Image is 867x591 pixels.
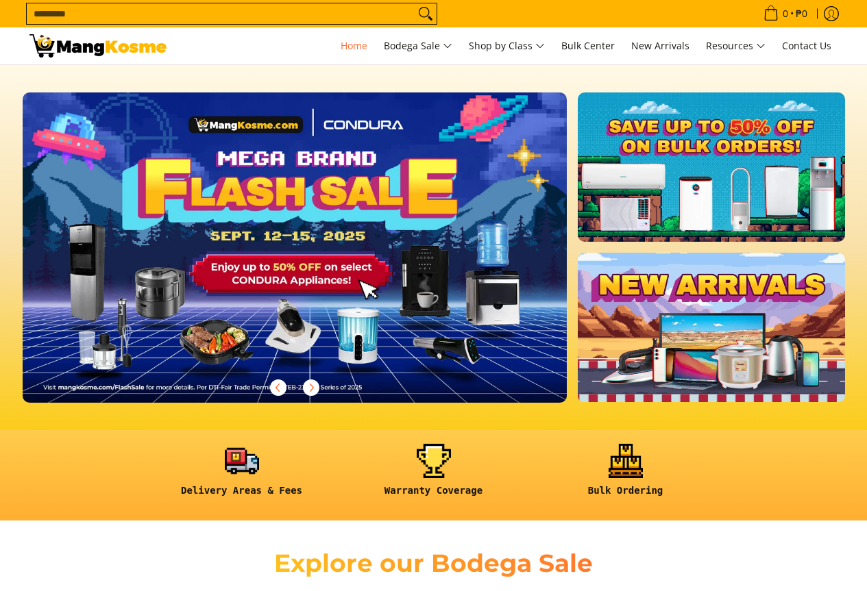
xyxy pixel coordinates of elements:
[561,39,615,52] span: Bulk Center
[462,27,552,64] a: Shop by Class
[415,3,437,24] button: Search
[334,27,374,64] a: Home
[384,38,452,55] span: Bodega Sale
[554,27,622,64] a: Bulk Center
[782,39,831,52] span: Contact Us
[624,27,696,64] a: New Arrivals
[631,39,689,52] span: New Arrivals
[469,38,545,55] span: Shop by Class
[235,548,633,579] h2: Explore our Bodega Sale
[180,27,838,64] nav: Main Menu
[775,27,838,64] a: Contact Us
[263,373,293,403] button: Previous
[153,444,331,507] a: <h6><strong>Delivery Areas & Fees</strong></h6>
[345,444,523,507] a: <h6><strong>Warranty Coverage</strong></h6>
[377,27,459,64] a: Bodega Sale
[23,92,567,403] img: Desktop homepage 29339654 2507 42fb b9ff a0650d39e9ed
[296,373,326,403] button: Next
[341,39,367,52] span: Home
[759,6,811,21] span: •
[699,27,772,64] a: Resources
[794,9,809,18] span: ₱0
[781,9,790,18] span: 0
[706,38,766,55] span: Resources
[537,444,715,507] a: <h6><strong>Bulk Ordering</strong></h6>
[29,34,167,58] img: Mang Kosme: Your Home Appliances Warehouse Sale Partner!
